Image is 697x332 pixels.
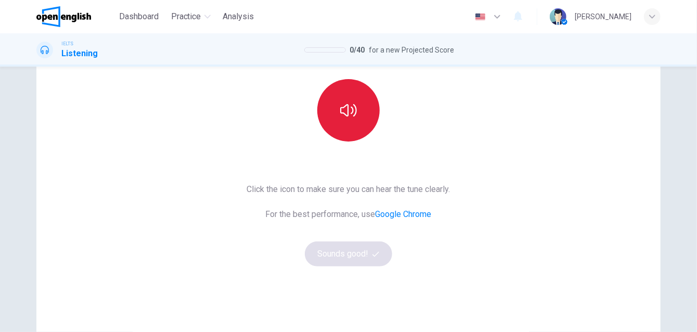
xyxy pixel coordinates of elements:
span: For the best performance, use [247,208,450,221]
button: Practice [167,7,215,26]
span: 0 / 40 [350,44,365,56]
span: Analysis [223,10,254,23]
span: Click the icon to make sure you can hear the tune clearly. [247,183,450,196]
span: IELTS [61,40,73,47]
img: OpenEnglish logo [36,6,91,27]
button: Analysis [219,7,259,26]
div: [PERSON_NAME] [575,10,631,23]
img: en [474,13,487,21]
span: for a new Projected Score [369,44,455,56]
img: Profile picture [550,8,566,25]
span: Practice [171,10,201,23]
h1: Listening [61,47,98,60]
button: Dashboard [115,7,163,26]
a: OpenEnglish logo [36,6,115,27]
span: Dashboard [119,10,159,23]
a: Google Chrome [376,209,432,219]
